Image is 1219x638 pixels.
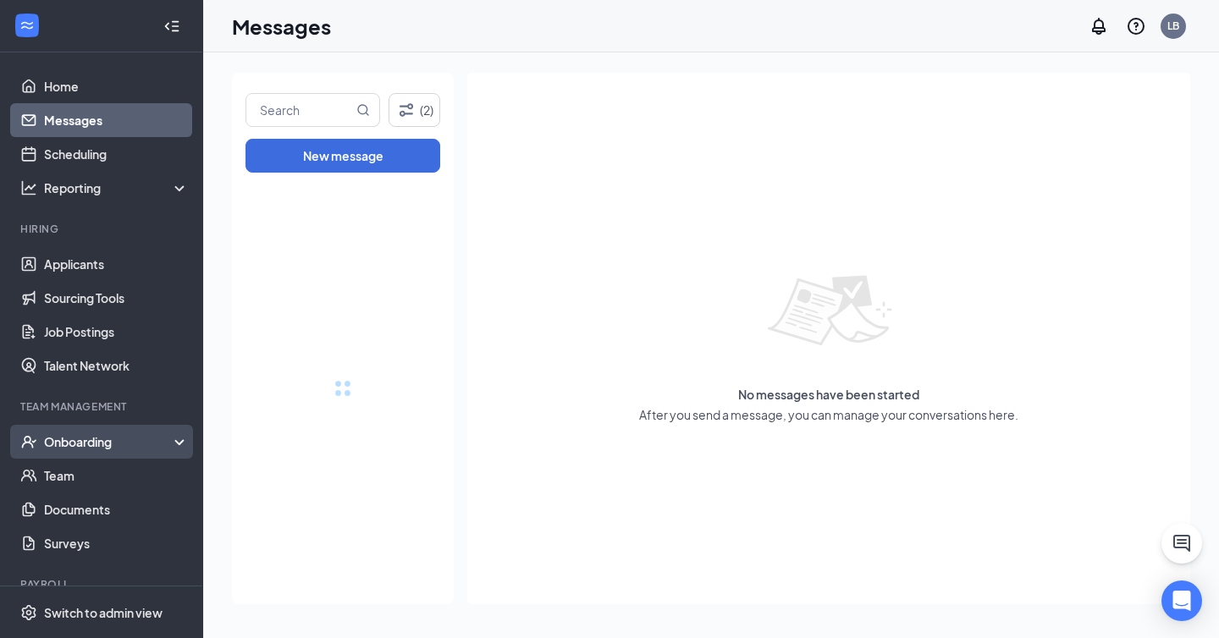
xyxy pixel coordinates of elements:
a: Job Postings [44,315,189,349]
div: LB [1167,19,1179,33]
a: Surveys [44,526,189,560]
svg: MagnifyingGlass [356,103,370,117]
svg: QuestionInfo [1126,16,1146,36]
a: Messages [44,103,189,137]
button: New message [245,139,440,173]
div: Onboarding [44,433,174,450]
span: After you send a message, you can manage your conversations here. [639,406,1018,423]
a: Documents [44,492,189,526]
svg: ChatActive [1172,533,1192,553]
a: Talent Network [44,349,189,382]
div: Hiring [20,222,185,236]
button: Filter (2) [389,93,440,127]
a: Scheduling [44,137,189,171]
h1: Messages [232,12,331,41]
input: Search [246,94,353,126]
svg: Analysis [20,179,37,196]
span: No messages have been started [738,386,919,403]
svg: Settings [20,604,37,621]
div: Reporting [44,179,190,196]
a: Team [44,459,189,492]
svg: UserCheck [20,433,37,450]
svg: Filter [396,100,416,120]
a: Applicants [44,247,189,281]
div: Payroll [20,577,185,591]
div: Team Management [20,399,185,414]
button: ChatActive [1161,523,1202,564]
a: Sourcing Tools [44,281,189,315]
svg: Notifications [1089,16,1109,36]
a: Home [44,69,189,103]
div: Open Intercom Messenger [1161,580,1202,621]
div: Switch to admin view [44,604,163,621]
svg: WorkstreamLogo [19,17,36,34]
svg: Collapse [163,18,180,35]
